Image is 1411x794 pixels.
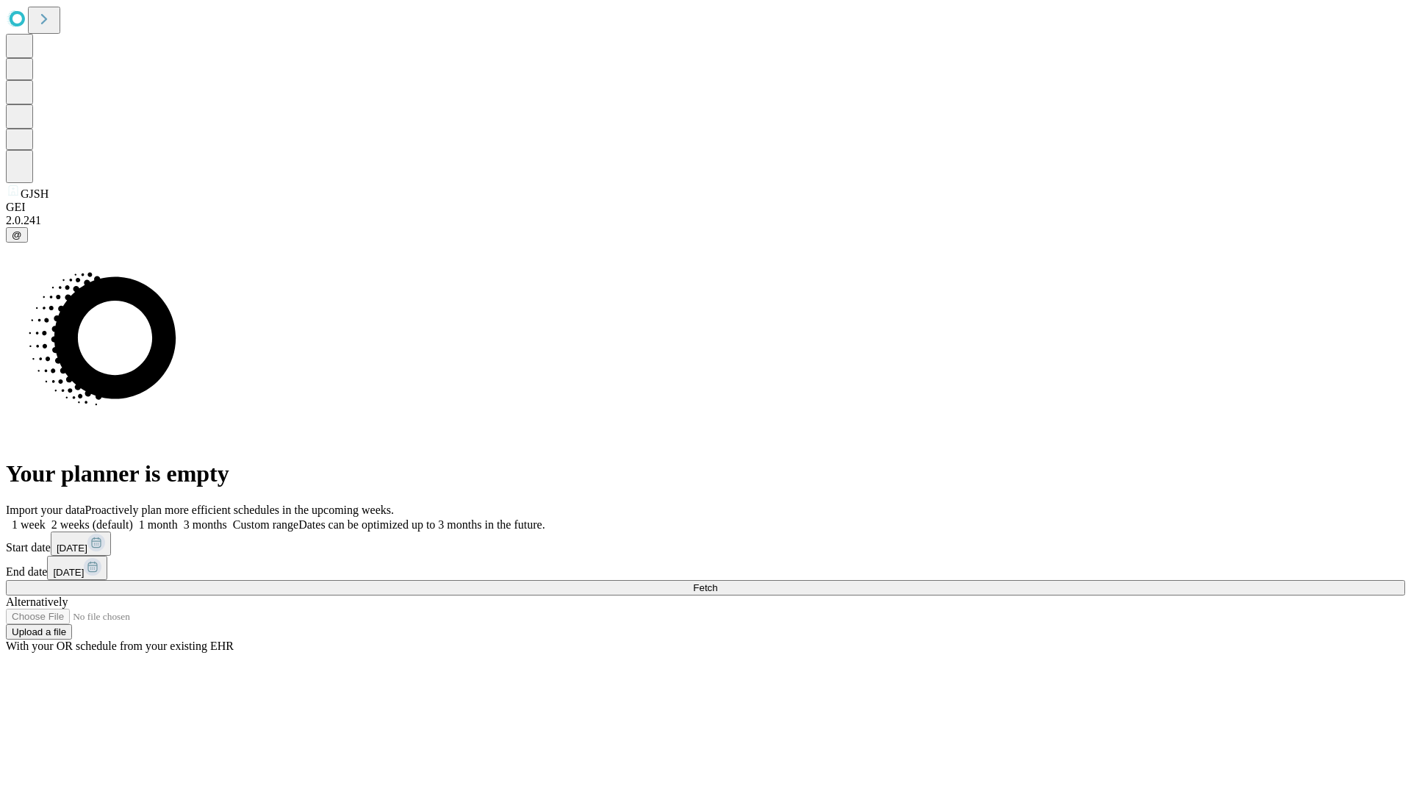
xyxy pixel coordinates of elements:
button: [DATE] [47,556,107,580]
span: Custom range [233,518,298,531]
div: End date [6,556,1405,580]
span: GJSH [21,187,49,200]
span: 1 week [12,518,46,531]
span: 2 weeks (default) [51,518,133,531]
button: Fetch [6,580,1405,595]
span: With your OR schedule from your existing EHR [6,640,234,652]
div: 2.0.241 [6,214,1405,227]
h1: Your planner is empty [6,460,1405,487]
button: [DATE] [51,532,111,556]
button: @ [6,227,28,243]
span: 1 month [139,518,178,531]
span: 3 months [184,518,227,531]
span: @ [12,229,22,240]
span: Alternatively [6,595,68,608]
span: Fetch [693,582,717,593]
span: [DATE] [53,567,84,578]
div: Start date [6,532,1405,556]
span: Proactively plan more efficient schedules in the upcoming weeks. [85,504,394,516]
span: [DATE] [57,543,87,554]
span: Import your data [6,504,85,516]
span: Dates can be optimized up to 3 months in the future. [298,518,545,531]
button: Upload a file [6,624,72,640]
div: GEI [6,201,1405,214]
